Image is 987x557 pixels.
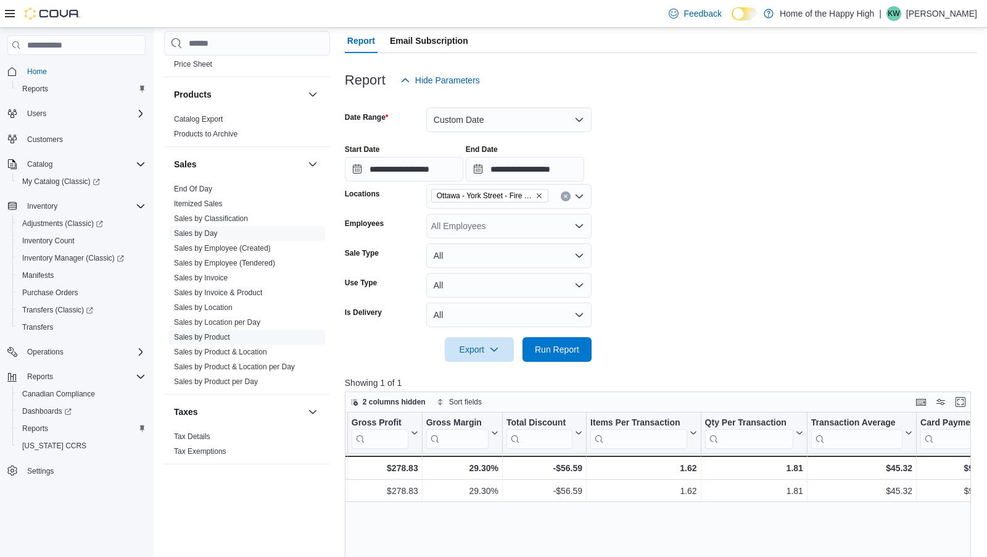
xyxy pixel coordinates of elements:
[590,461,697,475] div: 1.62
[2,368,151,385] button: Reports
[305,404,320,419] button: Taxes
[17,320,146,335] span: Transfers
[17,268,146,283] span: Manifests
[174,348,267,356] a: Sales by Product & Location
[164,112,330,146] div: Products
[506,417,582,449] button: Total Discount
[305,157,320,172] button: Sales
[395,68,485,93] button: Hide Parameters
[811,484,912,498] div: $45.32
[174,259,275,267] a: Sales by Employee (Tendered)
[466,144,498,154] label: End Date
[174,88,212,101] h3: Products
[426,107,592,132] button: Custom Date
[2,156,151,173] button: Catalog
[22,288,78,298] span: Purchase Orders
[22,132,68,147] a: Customers
[933,395,948,409] button: Display options
[522,337,592,362] button: Run Report
[174,114,223,124] span: Catalog Export
[174,432,210,441] a: Tax Details
[27,67,47,77] span: Home
[27,135,63,144] span: Customers
[17,285,83,300] a: Purchase Orders
[17,320,58,335] a: Transfers
[345,144,380,154] label: Start Date
[174,130,237,138] a: Products to Archive
[174,60,212,69] a: Price Sheet
[174,377,258,386] a: Sales by Product per Day
[590,417,687,449] div: Items Per Transaction
[17,421,146,436] span: Reports
[811,417,912,449] button: Transaction Average
[452,337,506,362] span: Export
[17,387,146,401] span: Canadian Compliance
[174,317,260,327] span: Sales by Location per Day
[449,397,482,407] span: Sort fields
[920,417,985,429] div: Card Payment
[174,199,223,208] a: Itemized Sales
[17,251,146,266] span: Inventory Manager (Classic)
[345,395,431,409] button: 2 columns hidden
[445,337,514,362] button: Export
[17,438,146,453] span: Washington CCRS
[174,333,230,341] a: Sales by Product
[12,80,151,98] button: Reports
[7,57,146,512] nav: Complex example
[17,233,80,248] a: Inventory Count
[780,6,874,21] p: Home of the Happy High
[174,199,223,209] span: Itemized Sales
[174,184,212,194] span: End Of Day
[12,420,151,437] button: Reports
[17,303,98,317] a: Transfers (Classic)
[431,189,548,203] span: Ottawa - York Street - Fire & Flower
[22,270,54,280] span: Manifests
[174,347,267,357] span: Sales by Product & Location
[22,369,58,384] button: Reports
[22,424,48,433] span: Reports
[174,59,212,69] span: Price Sheet
[17,438,91,453] a: [US_STATE] CCRS
[174,303,233,312] span: Sales by Location
[22,157,146,172] span: Catalog
[426,484,498,498] div: 29.30%
[17,233,146,248] span: Inventory Count
[2,343,151,361] button: Operations
[704,461,803,475] div: 1.81
[17,404,146,419] span: Dashboards
[25,7,80,20] img: Cova
[22,177,100,186] span: My Catalog (Classic)
[811,417,902,449] div: Transaction Average
[305,87,320,102] button: Products
[27,347,64,357] span: Operations
[22,305,93,315] span: Transfers (Classic)
[174,332,230,342] span: Sales by Product
[174,406,198,418] h3: Taxes
[22,64,52,79] a: Home
[426,303,592,327] button: All
[17,251,129,266] a: Inventory Manager (Classic)
[174,115,223,124] a: Catalog Export
[811,417,902,429] div: Transaction Average
[22,406,72,416] span: Dashboards
[174,243,271,253] span: Sales by Employee (Created)
[352,461,418,475] div: $278.83
[174,88,303,101] button: Products
[886,6,901,21] div: Kelsi Wood
[22,219,103,228] span: Adjustments (Classic)
[561,191,571,201] button: Clear input
[12,173,151,190] a: My Catalog (Classic)
[22,253,124,263] span: Inventory Manager (Classic)
[17,174,146,189] span: My Catalog (Classic)
[345,308,382,317] label: Is Delivery
[22,64,146,79] span: Home
[27,372,53,382] span: Reports
[17,82,53,96] a: Reports
[426,273,592,298] button: All
[164,182,330,394] div: Sales
[466,157,584,182] input: Press the down key to open a popover containing a calendar.
[2,130,151,148] button: Customers
[352,417,408,429] div: Gross Profit
[2,62,151,80] button: Home
[704,417,793,429] div: Qty Per Transaction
